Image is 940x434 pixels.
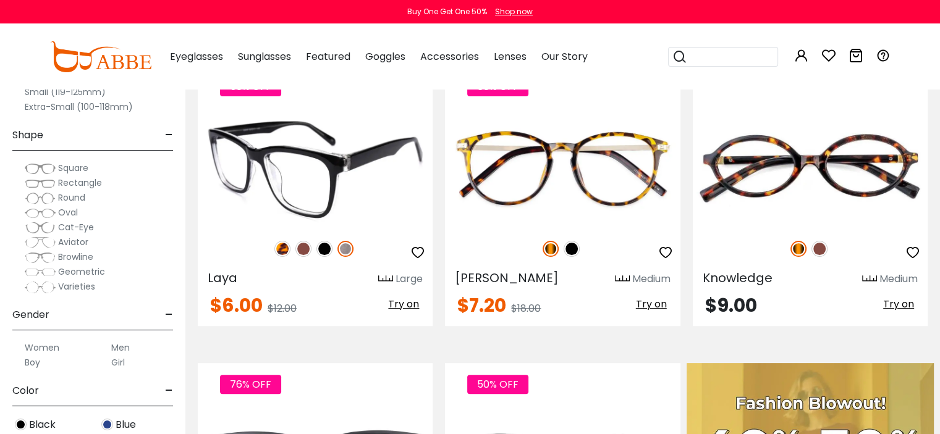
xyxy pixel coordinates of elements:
[208,269,237,286] span: Laya
[632,272,671,286] div: Medium
[879,296,918,312] button: Try on
[564,241,580,257] img: Black
[58,206,78,219] span: Oval
[29,417,56,432] span: Black
[210,292,263,319] span: $6.00
[862,275,877,284] img: size ruler
[198,110,433,227] img: Gun Laya - Plastic ,Universal Bridge Fit
[790,241,807,257] img: Tortoise
[883,297,914,311] span: Try on
[337,241,354,257] img: Gun
[238,49,291,64] span: Sunglasses
[306,49,350,64] span: Featured
[220,375,281,394] span: 76% OFF
[12,300,49,330] span: Gender
[365,49,405,64] span: Goggles
[495,6,533,17] div: Shop now
[879,272,918,286] div: Medium
[165,120,173,150] span: -
[543,241,559,257] img: Tortoise
[170,49,223,64] span: Eyeglasses
[511,301,541,315] span: $18.00
[407,6,487,17] div: Buy One Get One 50%
[58,265,105,278] span: Geometric
[636,297,667,311] span: Try on
[811,241,828,257] img: Brown
[445,110,680,227] img: Tortoise Callie - Combination ,Universal Bridge Fit
[25,192,56,204] img: Round.png
[165,376,173,406] span: -
[615,275,630,284] img: size ruler
[295,241,311,257] img: Brown
[111,340,130,355] label: Men
[12,376,39,406] span: Color
[455,269,559,286] span: [PERSON_NAME]
[25,207,56,219] img: Oval.png
[388,297,419,311] span: Try on
[494,49,527,64] span: Lenses
[25,355,40,370] label: Boy
[58,162,88,174] span: Square
[489,6,533,17] a: Shop now
[316,241,332,257] img: Black
[396,272,423,286] div: Large
[703,269,773,286] span: Knowledge
[705,292,757,319] span: $9.00
[25,236,56,249] img: Aviator.png
[693,110,928,227] img: Tortoise Knowledge - Acetate ,Universal Bridge Fit
[268,301,297,315] span: $12.00
[111,355,125,370] label: Girl
[58,177,102,189] span: Rectangle
[58,191,85,204] span: Round
[467,375,528,394] span: 50% OFF
[25,222,56,234] img: Cat-Eye.png
[101,419,113,430] img: Blue
[384,296,423,312] button: Try on
[457,292,506,319] span: $7.20
[50,41,151,72] img: abbeglasses.com
[58,251,93,263] span: Browline
[165,300,173,330] span: -
[274,241,290,257] img: Leopard
[25,251,56,264] img: Browline.png
[58,280,95,293] span: Varieties
[25,177,56,190] img: Rectangle.png
[25,266,56,278] img: Geometric.png
[25,99,133,114] label: Extra-Small (100-118mm)
[378,275,393,284] img: size ruler
[116,417,136,432] span: Blue
[25,85,106,99] label: Small (119-125mm)
[12,120,43,150] span: Shape
[632,296,671,312] button: Try on
[420,49,479,64] span: Accessories
[25,340,59,355] label: Women
[58,236,88,248] span: Aviator
[25,162,56,175] img: Square.png
[25,281,56,294] img: Varieties.png
[541,49,588,64] span: Our Story
[58,221,94,233] span: Cat-Eye
[15,419,27,430] img: Black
